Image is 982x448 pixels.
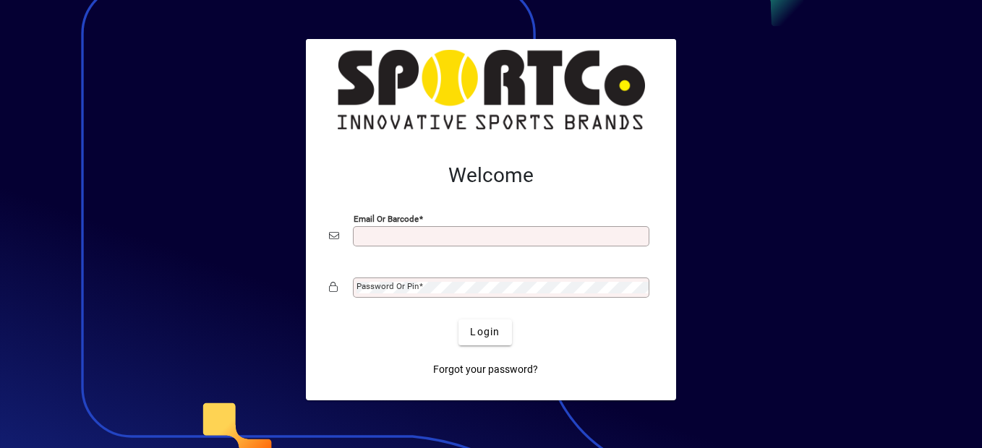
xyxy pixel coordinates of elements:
span: Forgot your password? [433,362,538,377]
h2: Welcome [329,163,653,188]
a: Forgot your password? [427,357,544,383]
mat-label: Password or Pin [356,281,419,291]
span: Login [470,324,500,340]
mat-label: Email or Barcode [354,213,419,223]
button: Login [458,319,511,345]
